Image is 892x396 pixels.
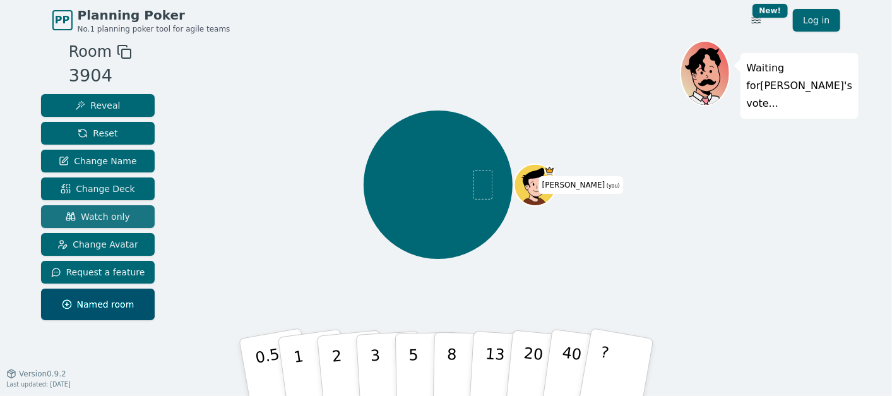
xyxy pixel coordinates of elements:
span: Change Name [59,155,136,167]
button: Click to change your avatar [516,165,555,204]
p: Waiting for [PERSON_NAME] 's vote... [747,59,853,112]
button: Change Name [41,150,155,172]
button: Reveal [41,94,155,117]
span: Reveal [75,99,120,112]
button: Change Deck [41,177,155,200]
span: PP [55,13,69,28]
span: No.1 planning poker tool for agile teams [78,24,230,34]
span: Named room [62,298,134,311]
button: Named room [41,289,155,320]
span: Click to change your name [539,176,623,194]
span: Room [69,40,112,63]
a: PPPlanning PokerNo.1 planning poker tool for agile teams [52,6,230,34]
button: Change Avatar [41,233,155,256]
span: Viney is the host [544,165,555,176]
span: Last updated: [DATE] [6,381,71,388]
a: Log in [793,9,840,32]
button: Reset [41,122,155,145]
span: Change Deck [61,183,134,195]
button: Request a feature [41,261,155,284]
div: New! [752,4,788,18]
span: Change Avatar [57,238,138,251]
span: Request a feature [51,266,145,279]
span: Planning Poker [78,6,230,24]
span: Reset [78,127,117,140]
button: Watch only [41,205,155,228]
button: Version0.9.2 [6,369,66,379]
span: Version 0.9.2 [19,369,66,379]
span: Watch only [66,210,130,223]
div: 3904 [69,63,132,89]
span: (you) [605,183,620,189]
button: New! [745,9,768,32]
